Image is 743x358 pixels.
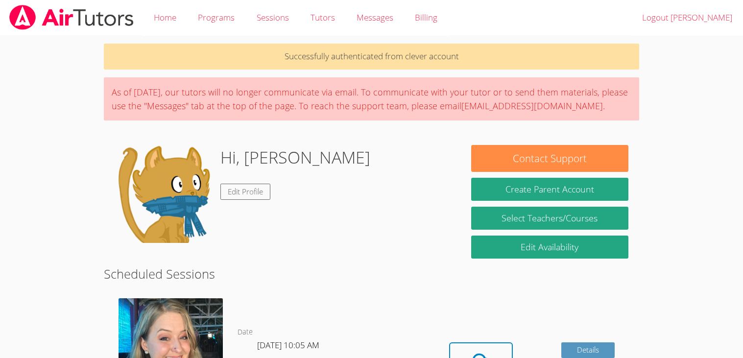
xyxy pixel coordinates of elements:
button: Create Parent Account [471,178,628,201]
button: Contact Support [471,145,628,172]
h2: Scheduled Sessions [104,264,639,283]
h1: Hi, [PERSON_NAME] [220,145,370,170]
a: Edit Availability [471,236,628,259]
div: As of [DATE], our tutors will no longer communicate via email. To communicate with your tutor or ... [104,77,639,120]
img: default.png [115,145,213,243]
span: Messages [357,12,393,23]
img: airtutors_banner-c4298cdbf04f3fff15de1276eac7730deb9818008684d7c2e4769d2f7ddbe033.png [8,5,135,30]
p: Successfully authenticated from clever account [104,44,639,70]
a: Select Teachers/Courses [471,207,628,230]
a: Edit Profile [220,184,270,200]
span: [DATE] 10:05 AM [257,339,319,351]
dt: Date [238,326,253,338]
